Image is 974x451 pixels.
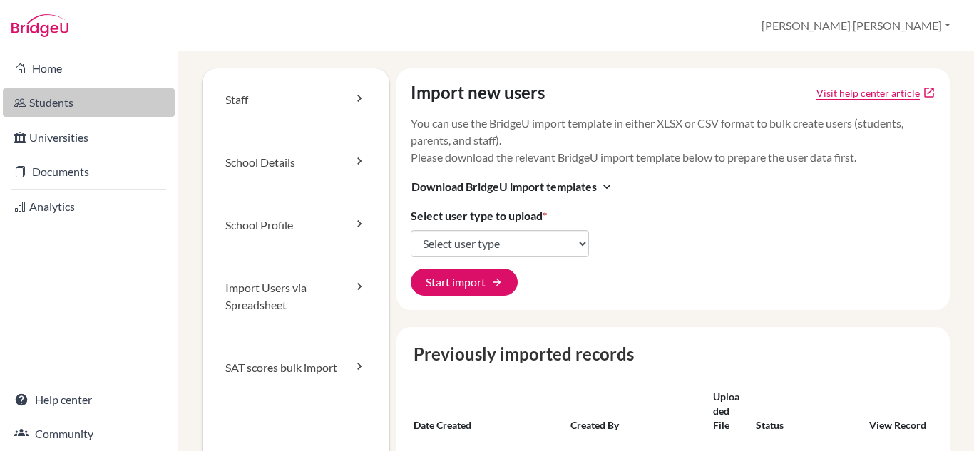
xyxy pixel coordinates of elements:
[411,177,615,196] button: Download BridgeU import templatesexpand_more
[816,85,920,100] a: Click to open Tracking student registration article in a new tab
[411,207,547,224] label: Select user type to upload
[11,14,68,37] img: Bridge-U
[203,131,389,194] a: School Details
[411,178,597,195] span: Download BridgeU import templates
[3,88,175,117] a: Students
[3,123,175,152] a: Universities
[3,192,175,221] a: Analytics
[203,68,389,131] a: Staff
[408,384,565,438] th: Date created
[491,276,503,288] span: arrow_forward
[923,86,935,99] a: open_in_new
[3,420,175,448] a: Community
[203,336,389,399] a: SAT scores bulk import
[411,269,518,296] button: Start import
[600,180,614,194] i: expand_more
[750,384,857,438] th: Status
[707,384,750,438] th: Uploaded file
[3,157,175,186] a: Documents
[755,12,957,39] button: [PERSON_NAME] [PERSON_NAME]
[565,384,707,438] th: Created by
[203,194,389,256] a: School Profile
[411,115,935,166] p: You can use the BridgeU import template in either XLSX or CSV format to bulk create users (studen...
[411,83,545,103] h4: Import new users
[3,54,175,83] a: Home
[857,384,938,438] th: View record
[203,256,389,336] a: Import Users via Spreadsheet
[408,341,938,367] caption: Previously imported records
[3,385,175,414] a: Help center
